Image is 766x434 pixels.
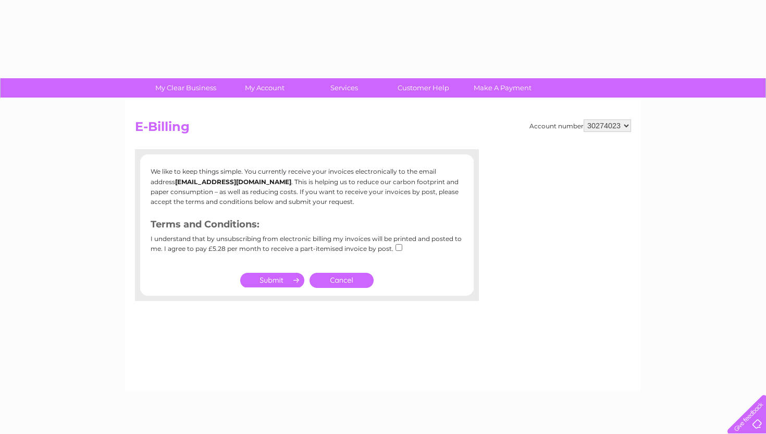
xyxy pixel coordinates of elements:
a: Customer Help [380,78,466,98]
div: Account number [529,119,631,132]
h3: Terms and Conditions: [151,217,463,235]
a: Services [301,78,387,98]
h2: E-Billing [135,119,631,139]
a: Cancel [310,273,374,288]
a: Make A Payment [460,78,546,98]
input: Submit [240,273,304,287]
p: We like to keep things simple. You currently receive your invoices electronically to the email ad... [151,166,463,207]
a: My Clear Business [143,78,229,98]
a: My Account [222,78,308,98]
div: I understand that by unsubscribing from electronic billing my invoices will be printed and posted... [151,235,463,260]
b: [EMAIL_ADDRESS][DOMAIN_NAME] [175,178,291,186]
